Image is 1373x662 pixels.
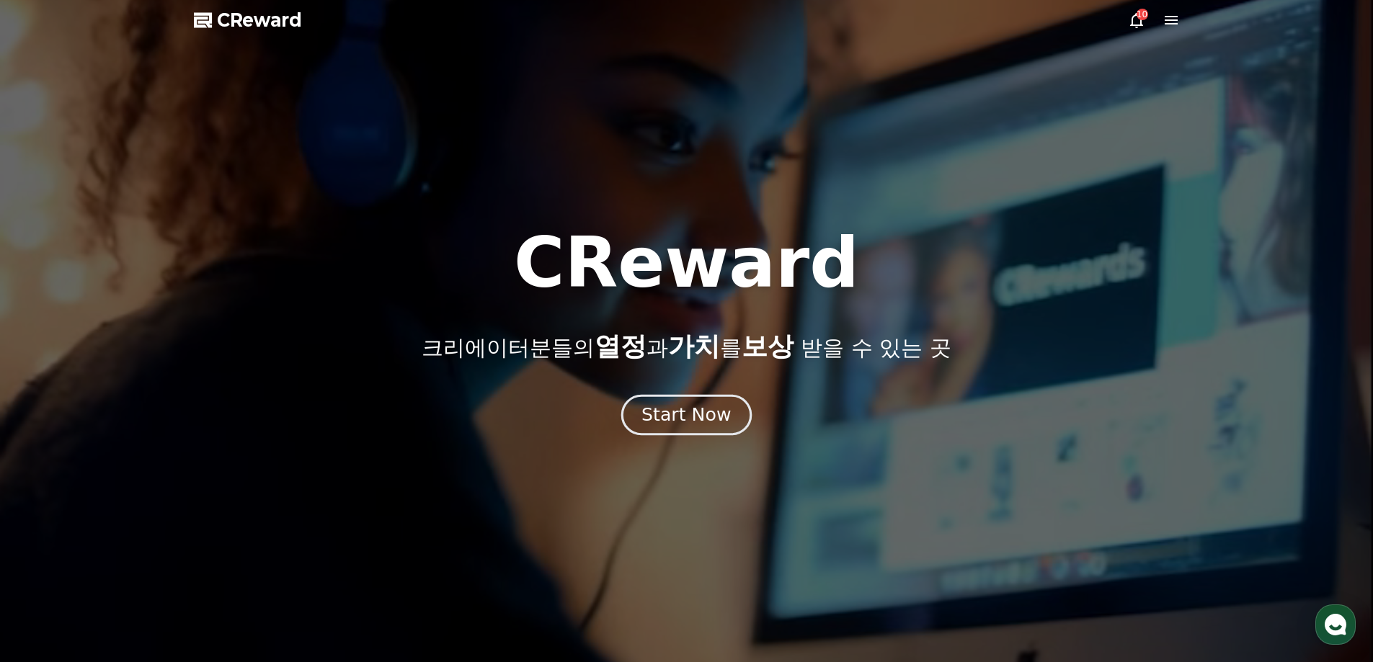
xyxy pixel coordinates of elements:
div: Start Now [641,403,731,427]
a: 10 [1128,12,1145,29]
h1: CReward [514,228,859,298]
span: CReward [217,9,302,32]
span: 보상 [742,331,794,361]
a: 설정 [186,457,277,493]
a: 대화 [95,457,186,493]
span: 설정 [223,478,240,490]
a: 홈 [4,457,95,493]
span: 열정 [595,331,646,361]
span: 홈 [45,478,54,490]
p: 크리에이터분들의 과 를 받을 수 있는 곳 [422,332,951,361]
span: 가치 [668,331,720,361]
a: Start Now [624,410,749,424]
span: 대화 [132,479,149,491]
a: CReward [194,9,302,32]
button: Start Now [621,394,752,435]
div: 10 [1137,9,1148,20]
